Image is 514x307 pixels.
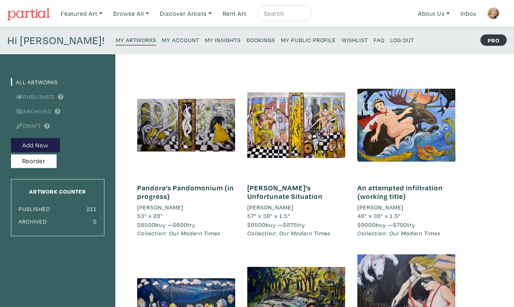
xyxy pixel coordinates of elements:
span: $875 [283,221,297,228]
span: $700 [393,221,407,228]
a: Draft [11,122,41,130]
span: 53" x 28" [137,212,163,220]
button: Reorder [11,154,57,168]
small: My Insights [205,36,241,44]
a: [PERSON_NAME] [247,203,345,212]
span: buy — try [247,221,305,228]
strong: PRO [480,34,507,46]
a: Browse All [110,5,153,22]
a: FAQ [374,34,384,45]
span: 48" x 36" x 1.5" [357,212,401,220]
a: Rent Art [219,5,250,22]
a: [PERSON_NAME]'s Unfortunate Situation [247,183,323,201]
a: Archived [11,107,51,115]
span: buy — try [357,221,415,228]
input: Search [263,9,304,19]
a: Log Out [390,34,414,45]
a: Discover Artists [156,5,215,22]
span: $9000 [357,221,376,228]
small: My Account [162,36,199,44]
small: Archived [19,217,47,225]
a: Bookings [246,34,275,45]
span: 57" x 38" x 1.5" [247,212,290,220]
small: Wishlist [342,36,368,44]
a: About Us [414,5,453,22]
a: My Public Profile [281,34,336,45]
img: phpThumb.php [487,7,499,19]
h4: Hi [PERSON_NAME]! [7,34,105,47]
em: Collection: Our Modern Times [357,229,441,237]
a: My Insights [205,34,241,45]
a: Inbox [457,5,480,22]
small: My Artworks [116,36,156,44]
span: $600 [173,221,187,228]
li: [PERSON_NAME] [247,203,293,212]
small: My Public Profile [281,36,336,44]
small: Artwork Counter [29,188,86,195]
a: An attempted infiltration (working title) [357,183,443,201]
small: Log Out [390,36,414,44]
a: Pandora's Pandomonium (in progress) [137,183,234,201]
em: Collection: Our Modern Times [247,229,331,237]
small: 0 [93,217,97,225]
span: buy — try [137,221,195,228]
a: My Account [162,34,199,45]
small: Bookings [246,36,275,44]
a: Published [11,93,55,100]
em: Collection: Our Modern Times [137,229,221,237]
span: $6500 [137,221,155,228]
a: My Artworks [116,34,156,45]
li: [PERSON_NAME] [357,203,404,212]
span: $9500 [247,221,265,228]
a: [PERSON_NAME] [357,203,455,212]
a: Featured Art [57,5,106,22]
small: Published [19,205,50,213]
small: 211 [87,205,97,213]
button: Add New [11,138,60,152]
li: [PERSON_NAME] [137,203,183,212]
a: [PERSON_NAME] [137,203,235,212]
a: Wishlist [342,34,368,45]
a: All Artworks [11,78,58,86]
small: FAQ [374,36,384,44]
